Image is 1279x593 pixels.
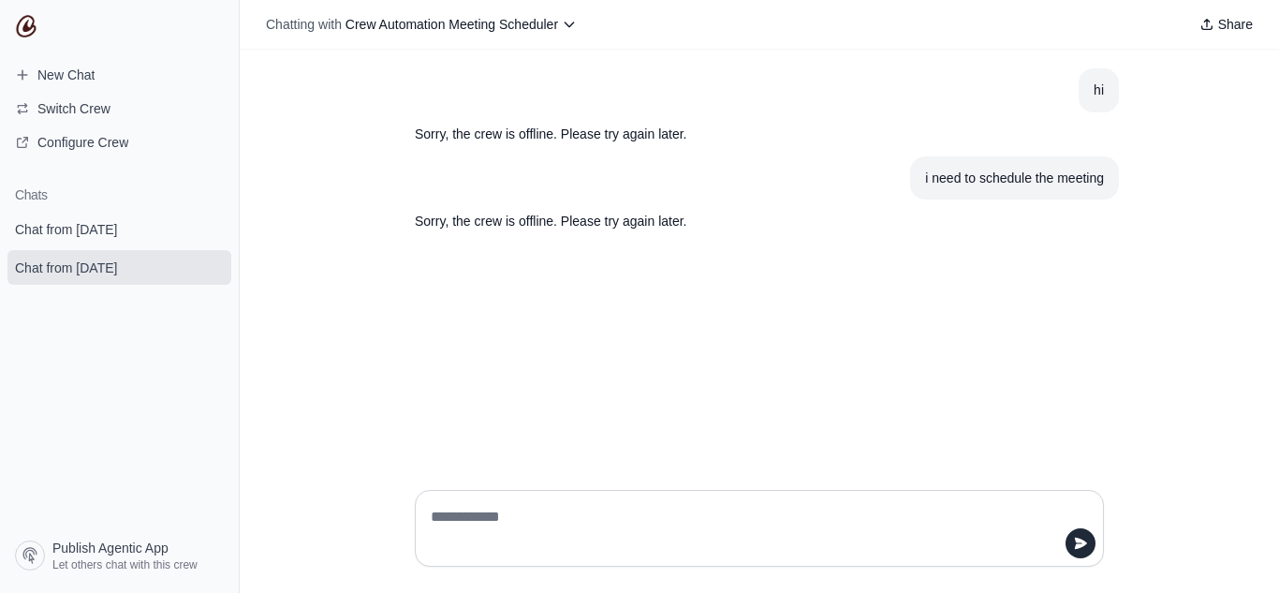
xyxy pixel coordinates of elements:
[37,66,95,84] span: New Chat
[415,211,1014,232] p: Sorry, the crew is offline. Please try again later.
[7,533,231,578] a: Publish Agentic App Let others chat with this crew
[15,15,37,37] img: CrewAI Logo
[37,99,110,118] span: Switch Crew
[52,539,169,557] span: Publish Agentic App
[1192,11,1260,37] button: Share
[345,17,558,32] span: Crew Automation Meeting Scheduler
[415,124,1014,145] p: Sorry, the crew is offline. Please try again later.
[925,168,1104,189] div: i need to schedule the meeting
[52,557,198,572] span: Let others chat with this crew
[1079,68,1119,112] section: User message
[15,220,117,239] span: Chat from [DATE]
[7,127,231,157] a: Configure Crew
[1094,80,1104,101] div: hi
[7,250,231,285] a: Chat from [DATE]
[7,60,231,90] a: New Chat
[910,156,1119,200] section: User message
[258,11,584,37] button: Chatting with Crew Automation Meeting Scheduler
[1218,15,1253,34] span: Share
[7,212,231,246] a: Chat from [DATE]
[400,112,1029,156] section: Response
[400,200,1029,244] section: Response
[37,133,128,152] span: Configure Crew
[7,94,231,124] button: Switch Crew
[266,15,342,34] span: Chatting with
[15,259,117,277] span: Chat from [DATE]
